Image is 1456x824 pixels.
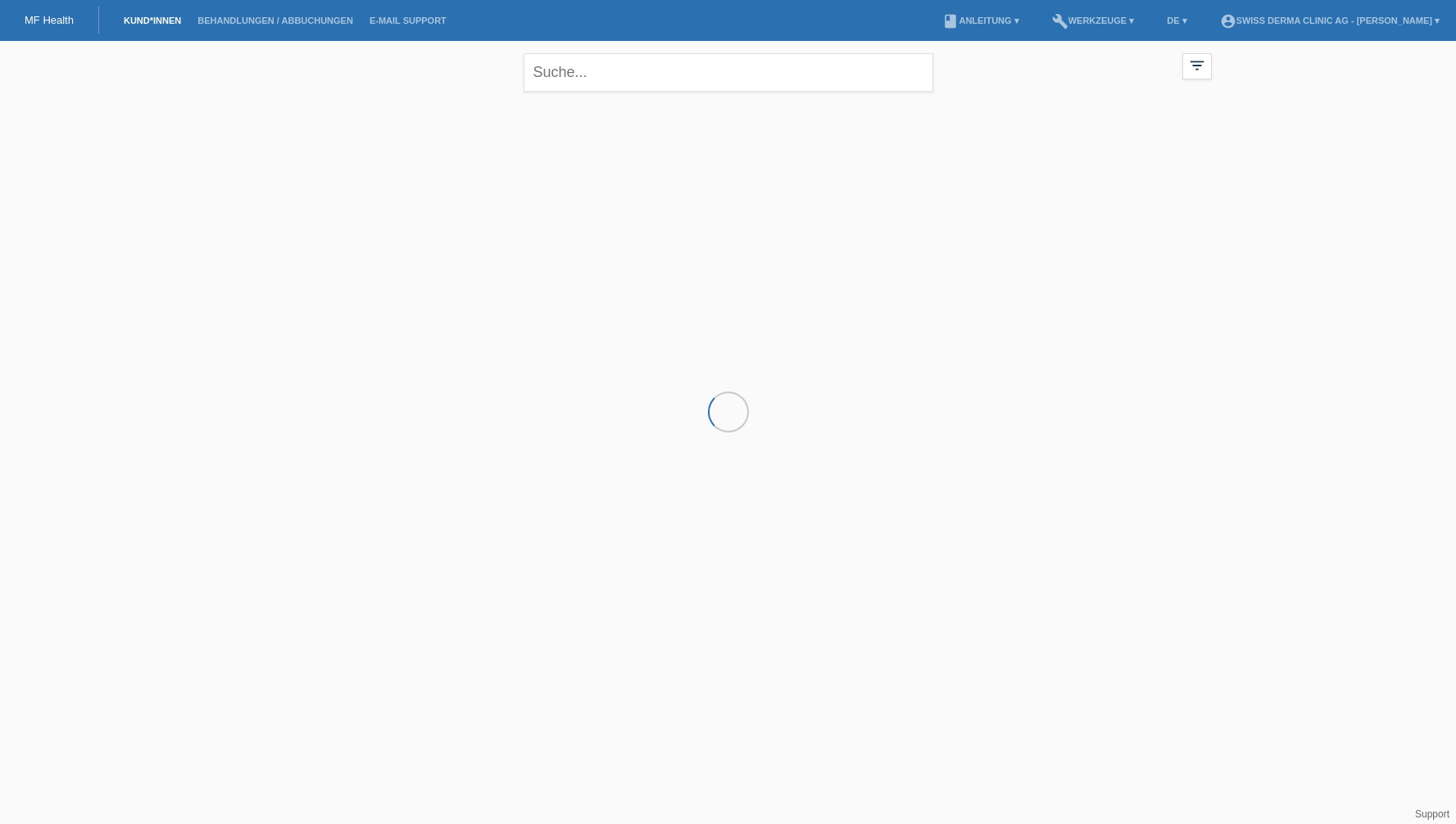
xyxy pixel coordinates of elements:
i: account_circle [1220,13,1236,29]
i: filter_list [1188,57,1206,75]
a: account_circleSwiss Derma Clinic AG - [PERSON_NAME] ▾ [1212,16,1448,25]
i: build [1052,13,1068,29]
a: Behandlungen / Abbuchungen [189,16,361,25]
a: E-Mail Support [361,16,455,25]
a: DE ▾ [1159,16,1195,25]
a: Kund*innen [116,16,189,25]
i: book [942,13,959,29]
input: Suche... [524,53,933,92]
a: Support [1415,808,1449,820]
a: bookAnleitung ▾ [934,16,1027,25]
a: buildWerkzeuge ▾ [1044,16,1143,25]
a: MF Health [25,14,74,26]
